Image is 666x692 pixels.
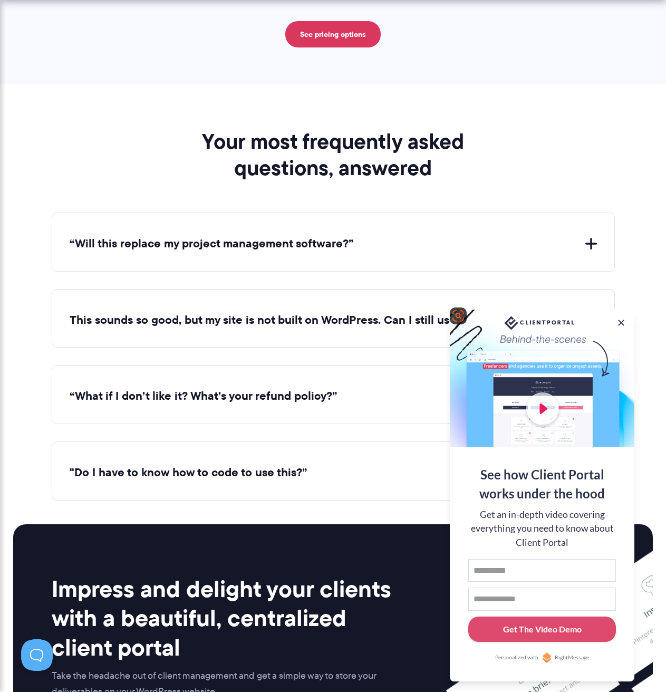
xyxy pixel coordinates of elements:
h2: Impress and delight your clients with a beautiful, centralized client portal [52,574,399,662]
span: Personalized with [495,653,538,662]
img: Personalized with RightMessage [542,652,552,663]
span: RightMessage [555,653,589,662]
button: This sounds so good, but my site is not built on WordPress. Can I still use this? [70,312,597,329]
button: "Do I have to know how to code to use this?” [70,465,597,481]
iframe: Toggle Customer Support [21,639,53,671]
a: See pricing options [285,21,381,47]
div: Get an in-depth video covering everything you need to know about Client Portal [468,508,616,550]
button: “Will this replace my project management software?” [70,236,597,252]
a: Personalized withRightMessage [468,652,616,663]
h2: Your most frequently asked questions, answered [169,128,498,181]
div: See how Client Portal works under the hood [468,465,616,503]
button: Get The Video Demo [468,617,616,642]
button: “What if I don’t like it? What’s your refund policy?” [70,388,597,405]
div: Get The Video Demo [503,623,582,636]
